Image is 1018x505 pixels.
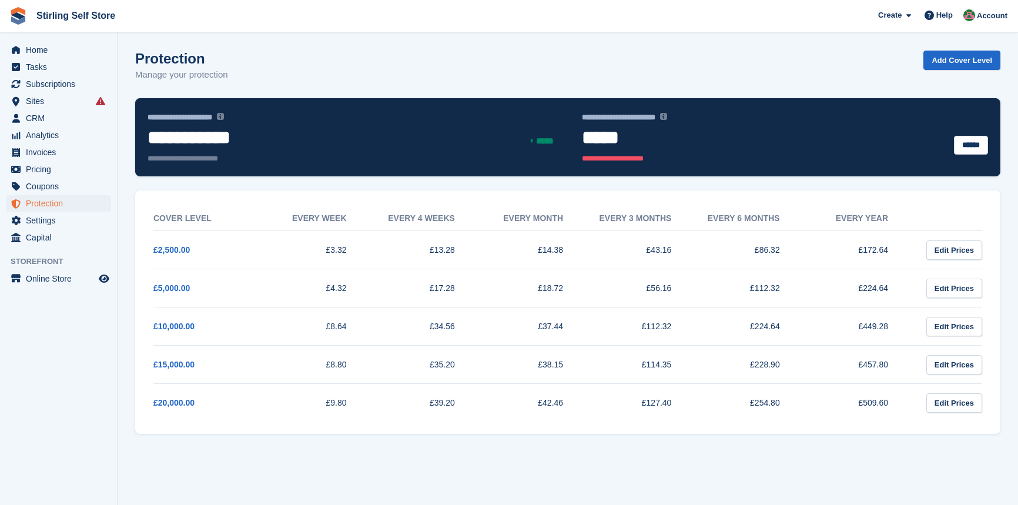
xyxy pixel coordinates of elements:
td: £13.28 [370,231,478,269]
td: £172.64 [803,231,912,269]
a: Edit Prices [926,393,982,413]
td: £39.20 [370,384,478,422]
a: menu [6,195,111,212]
a: Stirling Self Store [32,6,120,25]
td: £17.28 [370,269,478,307]
a: Add Cover Level [923,51,1000,70]
a: £5,000.00 [153,283,190,293]
td: £254.80 [695,384,803,422]
span: Analytics [26,127,96,143]
a: menu [6,59,111,75]
span: Sites [26,93,96,109]
a: £20,000.00 [153,398,195,407]
a: £15,000.00 [153,360,195,369]
td: £38.15 [478,346,587,384]
td: £14.38 [478,231,587,269]
td: £3.32 [262,231,370,269]
img: icon-info-grey-7440780725fd019a000dd9b08b2336e03edf1995a4989e88bcd33f0948082b44.svg [660,113,667,120]
td: £18.72 [478,269,587,307]
h1: Protection [135,51,228,66]
th: Every 6 months [695,206,803,231]
a: Edit Prices [926,279,982,298]
a: £2,500.00 [153,245,190,255]
img: stora-icon-8386f47178a22dfd0bd8f6a31ec36ba5ce8667c1dd55bd0f319d3a0aa187defe.svg [9,7,27,25]
td: £4.32 [262,269,370,307]
a: menu [6,42,111,58]
td: £9.80 [262,384,370,422]
a: £10,000.00 [153,322,195,331]
td: £127.40 [587,384,695,422]
th: Every month [478,206,587,231]
th: Every week [262,206,370,231]
th: Every 4 weeks [370,206,478,231]
i: Smart entry sync failures have occurred [96,96,105,106]
span: Pricing [26,161,96,178]
td: £86.32 [695,231,803,269]
a: menu [6,127,111,143]
a: menu [6,144,111,160]
a: Edit Prices [926,355,982,374]
a: menu [6,270,111,287]
a: menu [6,110,111,126]
td: £56.16 [587,269,695,307]
td: £112.32 [587,307,695,346]
a: Edit Prices [926,240,982,260]
span: Storefront [11,256,117,267]
td: £224.64 [803,269,912,307]
a: menu [6,93,111,109]
span: Coupons [26,178,96,195]
td: £8.64 [262,307,370,346]
span: Create [878,9,902,21]
a: menu [6,212,111,229]
span: Help [936,9,953,21]
td: £114.35 [587,346,695,384]
img: Lucy [963,9,975,21]
span: Online Store [26,270,96,287]
th: Every year [803,206,912,231]
span: Account [977,10,1007,22]
a: menu [6,178,111,195]
td: £449.28 [803,307,912,346]
a: menu [6,161,111,178]
span: Protection [26,195,96,212]
a: Edit Prices [926,317,982,336]
span: Subscriptions [26,76,96,92]
a: Preview store [97,272,111,286]
td: £35.20 [370,346,478,384]
a: menu [6,76,111,92]
td: £457.80 [803,346,912,384]
span: Capital [26,229,96,246]
img: icon-info-grey-7440780725fd019a000dd9b08b2336e03edf1995a4989e88bcd33f0948082b44.svg [217,113,224,120]
span: Settings [26,212,96,229]
td: £8.80 [262,346,370,384]
td: £509.60 [803,384,912,422]
td: £34.56 [370,307,478,346]
td: £224.64 [695,307,803,346]
td: £37.44 [478,307,587,346]
p: Manage your protection [135,68,228,82]
td: £112.32 [695,269,803,307]
span: Home [26,42,96,58]
span: CRM [26,110,96,126]
td: £42.46 [478,384,587,422]
th: Cover Level [153,206,262,231]
span: Invoices [26,144,96,160]
td: £228.90 [695,346,803,384]
a: menu [6,229,111,246]
td: £43.16 [587,231,695,269]
span: Tasks [26,59,96,75]
th: Every 3 months [587,206,695,231]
